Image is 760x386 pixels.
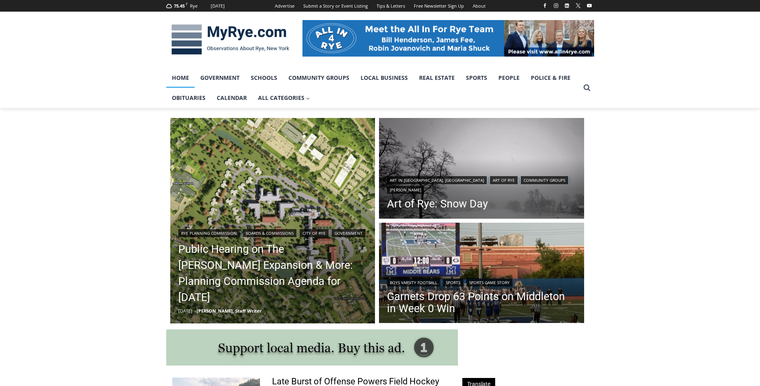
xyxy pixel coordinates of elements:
[178,241,367,305] a: Public Hearing on The [PERSON_NAME] Expansion & More: Planning Commission Agenda for [DATE]
[387,198,576,210] a: Art of Rye: Snow Day
[332,229,365,237] a: Government
[551,1,561,10] a: Instagram
[387,278,440,286] a: Boys Varsity Football
[243,229,296,237] a: Boards & Commissions
[166,68,580,108] nav: Primary Navigation
[190,2,198,10] div: Rye
[178,308,192,314] time: [DATE]
[580,81,594,95] button: View Search Form
[194,308,197,314] span: –
[178,229,240,237] a: Rye Planning Commission
[379,223,584,325] img: (PHOTO: Rye and Middletown walking to midfield before their Week 0 game on Friday, September 5, 2...
[166,329,458,366] img: support local media, buy this ad
[252,88,316,108] a: All Categories
[585,1,594,10] a: YouTube
[166,68,195,88] a: Home
[300,229,329,237] a: City of Rye
[302,20,594,56] img: All in for Rye
[379,223,584,325] a: Read More Garnets Drop 63 Points on Middleton in Week 0 Win
[562,1,572,10] a: Linkedin
[174,3,185,9] span: 75.45
[493,68,525,88] a: People
[490,176,518,184] a: Art of Rye
[283,68,355,88] a: Community Groups
[211,88,252,108] a: Calendar
[197,308,262,314] a: [PERSON_NAME], Staff Writer
[166,19,294,61] img: MyRye.com
[573,1,583,10] a: X
[443,278,463,286] a: Sports
[387,277,576,286] div: | |
[387,186,424,194] a: [PERSON_NAME]
[525,68,576,88] a: Police & Fire
[178,228,367,237] div: | | |
[195,68,245,88] a: Government
[387,176,487,184] a: Art in [GEOGRAPHIC_DATA], [GEOGRAPHIC_DATA]
[540,1,550,10] a: Facebook
[170,118,375,323] a: Read More Public Hearing on The Osborn Expansion & More: Planning Commission Agenda for Tuesday, ...
[521,176,568,184] a: Community Groups
[258,93,310,102] span: All Categories
[387,291,576,315] a: Garnets Drop 63 Points on Middleton in Week 0 Win
[245,68,283,88] a: Schools
[211,2,225,10] div: [DATE]
[460,68,493,88] a: Sports
[186,2,187,6] span: F
[387,175,576,194] div: | | |
[466,278,512,286] a: Sports Game Story
[379,118,584,221] img: (PHOTO: Snow Day. Children run through the snowy landscape in search of fun. By Stacey Massey, au...
[355,68,413,88] a: Local Business
[379,118,584,221] a: Read More Art of Rye: Snow Day
[413,68,460,88] a: Real Estate
[170,118,375,323] img: (PHOTO: Illustrative plan of The Osborn's proposed site plan from the July 105h public hearing. T...
[166,88,211,108] a: Obituaries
